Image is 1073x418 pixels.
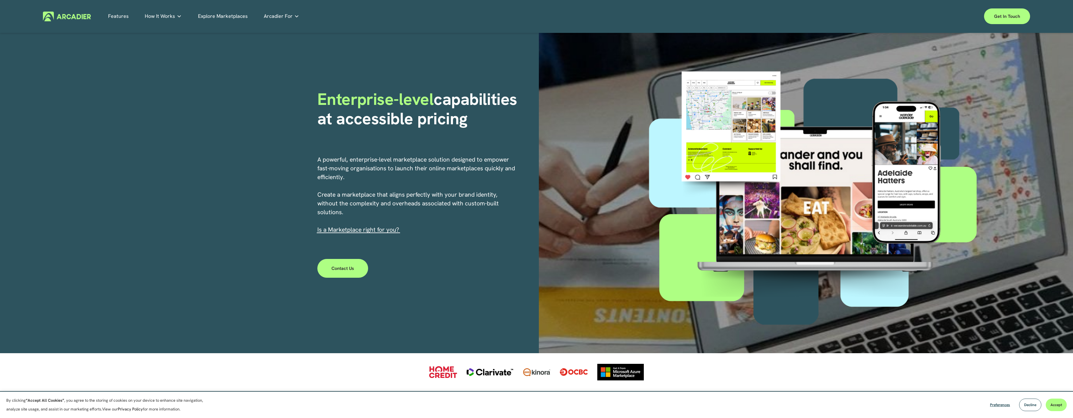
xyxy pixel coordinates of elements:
span: Arcadier For [264,12,293,21]
a: folder dropdown [264,12,299,21]
a: s a Marketplace right for you? [319,226,399,234]
a: Explore Marketplaces [198,12,248,21]
span: Accept [1050,402,1062,407]
a: Get in touch [984,8,1030,24]
span: Preferences [990,402,1010,407]
a: Privacy Policy [118,406,143,412]
a: Features [108,12,129,21]
span: How It Works [145,12,175,21]
span: I [317,226,399,234]
p: By clicking , you agree to the storing of cookies on your device to enhance site navigation, anal... [6,396,210,414]
button: Preferences [985,399,1015,411]
strong: capabilities at accessible pricing [317,88,522,129]
a: folder dropdown [145,12,182,21]
span: Decline [1024,402,1036,407]
a: Contact Us [317,259,368,278]
img: Arcadier [43,12,91,21]
button: Accept [1046,399,1067,411]
p: A powerful, enterprise-level marketplace solution designed to empower fast-moving organisations t... [317,155,516,234]
strong: “Accept All Cookies” [26,398,64,403]
button: Decline [1019,399,1041,411]
span: Enterprise-level [317,88,434,110]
